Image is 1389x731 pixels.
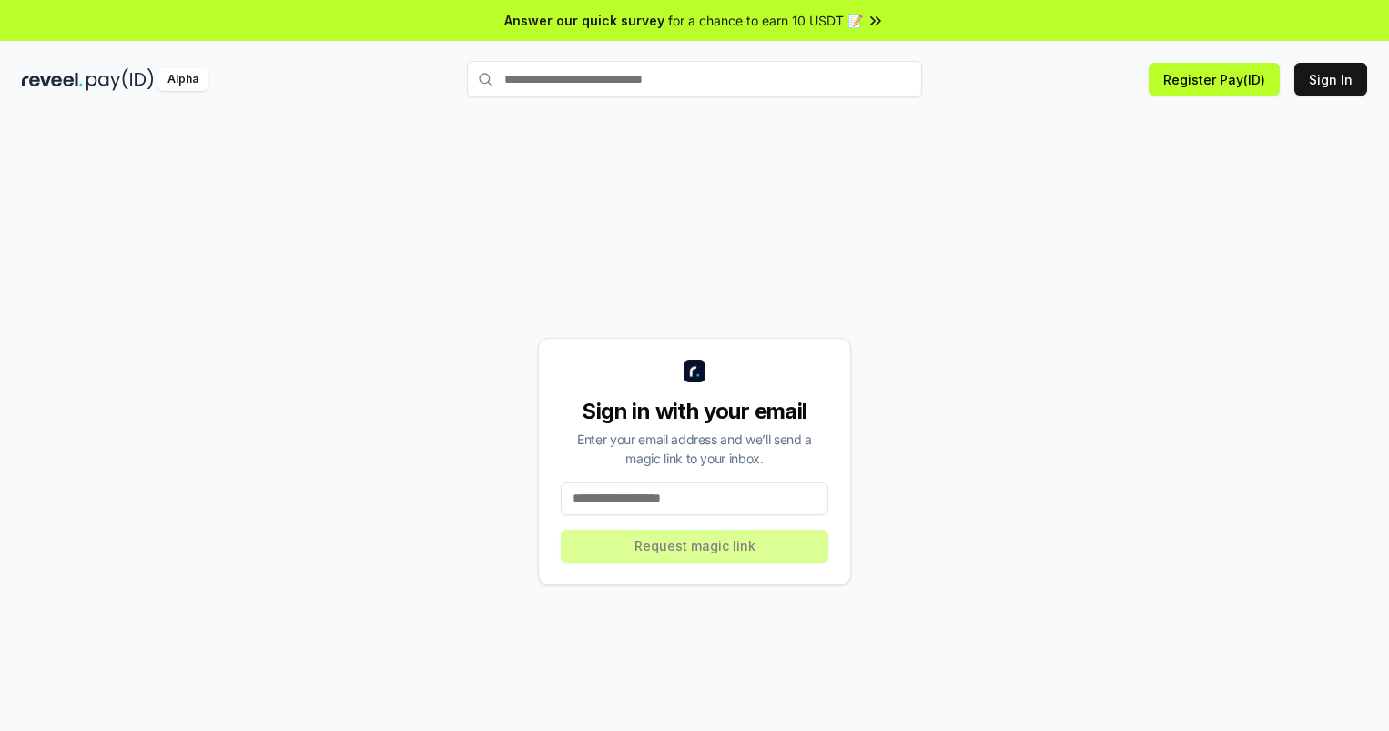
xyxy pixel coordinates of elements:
span: Answer our quick survey [504,11,664,30]
div: Enter your email address and we’ll send a magic link to your inbox. [561,430,828,468]
img: pay_id [86,68,154,91]
span: for a chance to earn 10 USDT 📝 [668,11,863,30]
div: Sign in with your email [561,397,828,426]
img: logo_small [684,360,705,382]
div: Alpha [157,68,208,91]
img: reveel_dark [22,68,83,91]
button: Sign In [1294,63,1367,96]
button: Register Pay(ID) [1149,63,1280,96]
